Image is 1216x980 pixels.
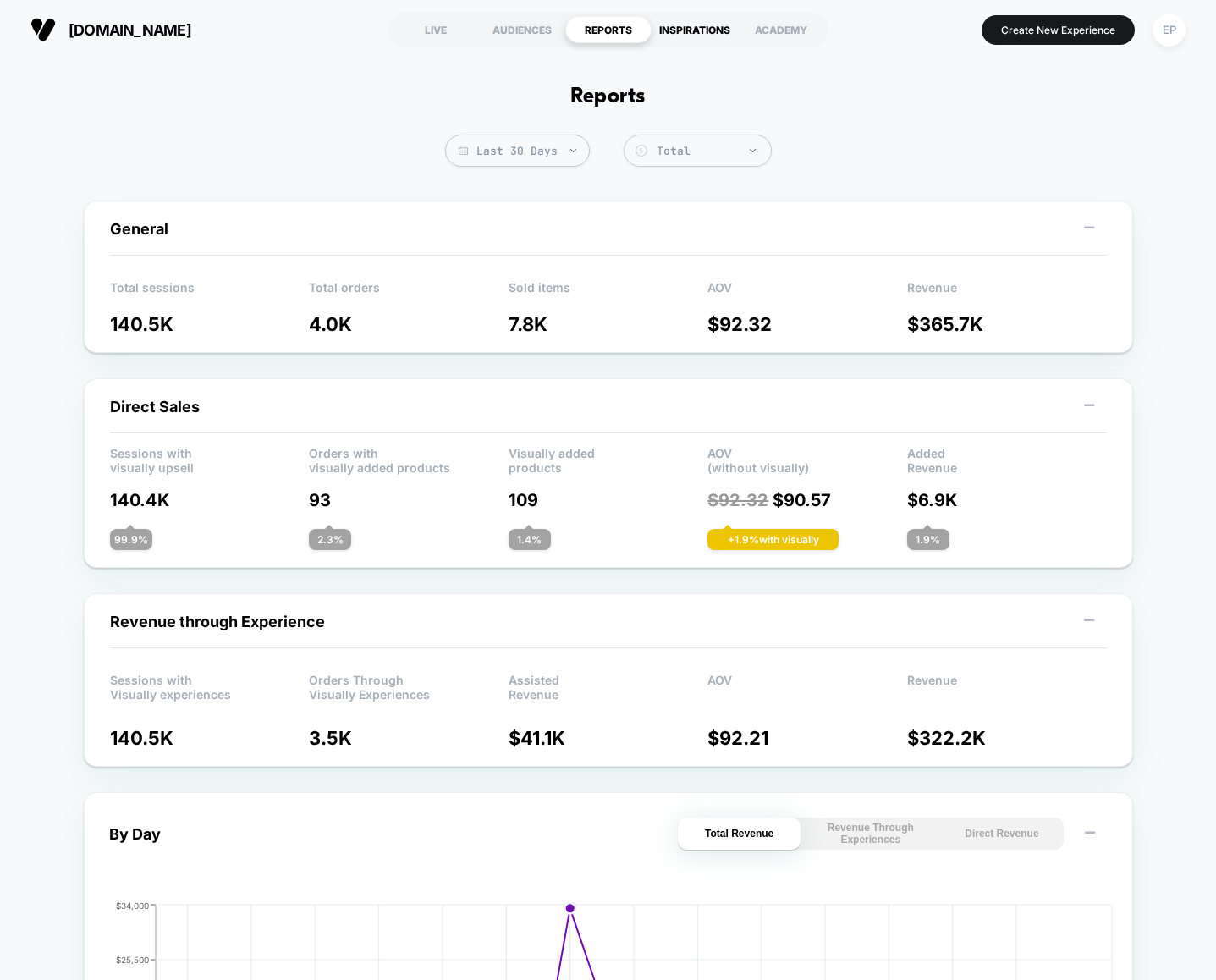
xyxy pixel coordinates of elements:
button: Create New Experience [982,15,1135,45]
button: Direct Revenue [940,818,1063,850]
div: AUDIENCES [479,16,565,43]
div: 1.9 % [907,529,949,550]
div: REPORTS [565,16,652,43]
p: Total sessions [110,280,310,306]
button: Revenue Through Experiences [809,818,932,850]
div: LIVE [393,16,479,43]
p: AOV (without visually) [707,446,907,471]
p: Orders Through Visually Experiences [309,673,509,698]
p: $ 6.9K [907,490,1107,510]
p: $ 92.21 [707,727,907,749]
button: Total Revenue [678,818,801,850]
p: 140.4K [110,490,310,510]
img: end [570,149,576,152]
p: $ 90.57 [707,490,907,510]
p: AOV [707,280,907,306]
p: $ 41.1K [509,727,708,749]
img: Visually logo [30,17,56,42]
p: $ 322.2K [907,727,1107,749]
span: General [110,220,168,238]
p: $ 365.7K [907,313,1107,335]
tspan: $34,000 [116,900,149,911]
span: Revenue through Experience [110,613,325,630]
div: 99.9 % [110,529,152,550]
span: Direct Sales [110,398,200,416]
div: EP [1153,14,1186,47]
p: 93 [309,490,509,510]
p: 4.0K [309,313,509,335]
div: Total [657,144,762,158]
p: Sessions with visually upsell [110,446,310,471]
div: 1.4 % [509,529,551,550]
div: ACADEMY [738,16,824,43]
p: AOV [707,673,907,698]
span: [DOMAIN_NAME] [69,21,191,39]
p: Visually added products [509,446,708,471]
p: Orders with visually added products [309,446,509,471]
img: calendar [459,146,468,155]
p: 109 [509,490,708,510]
p: Sessions with Visually experiences [110,673,310,698]
h1: Reports [570,85,645,109]
tspan: $25,500 [116,955,149,965]
p: 7.8K [509,313,708,335]
span: Last 30 Days [445,135,590,167]
span: $ 92.32 [707,490,768,510]
div: By Day [109,825,161,843]
p: Revenue [907,673,1107,698]
p: Assisted Revenue [509,673,708,698]
p: Added Revenue [907,446,1107,471]
p: 3.5K [309,727,509,749]
div: 2.3 % [309,529,351,550]
button: EP [1147,13,1191,47]
p: $ 92.32 [707,313,907,335]
button: [DOMAIN_NAME] [25,16,196,43]
p: Sold items [509,280,708,306]
div: + 1.9 % with visually [707,529,839,550]
tspan: $ [639,146,643,155]
div: INSPIRATIONS [652,16,738,43]
img: end [750,149,756,152]
p: 140.5K [110,727,310,749]
p: Total orders [309,280,509,306]
p: 140.5K [110,313,310,335]
p: Revenue [907,280,1107,306]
